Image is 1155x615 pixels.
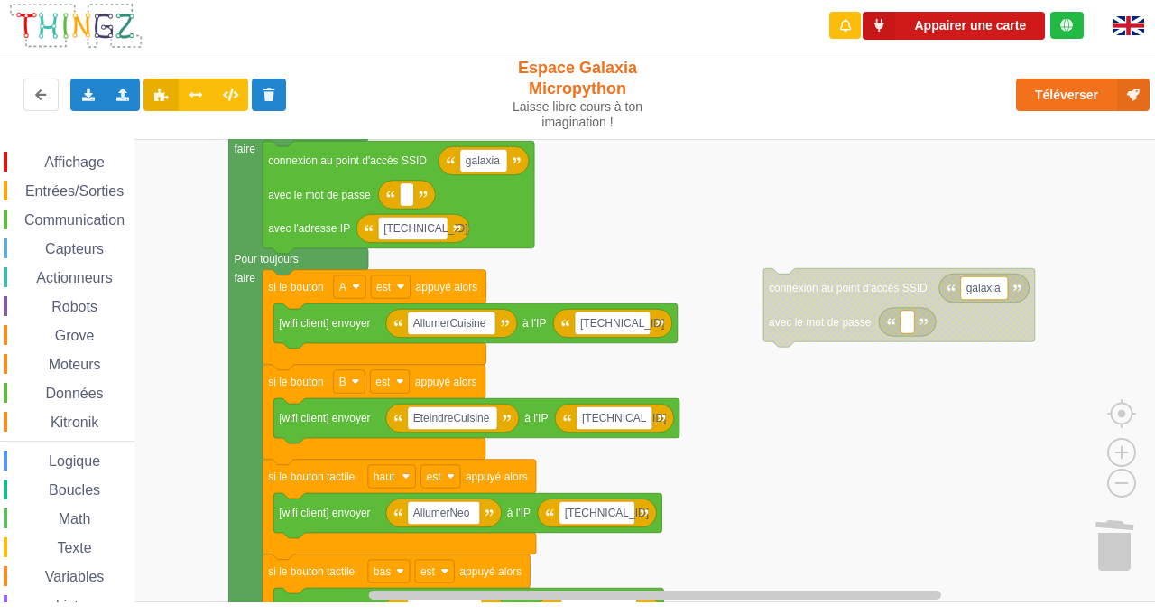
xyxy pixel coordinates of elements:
img: thingz_logo.png [8,2,143,50]
text: Pour toujours [235,253,299,266]
div: Tu es connecté au serveur de création de Thingz [1050,12,1084,39]
span: Capteurs [42,241,106,256]
span: Moteurs [46,357,104,372]
span: Listes [53,598,97,613]
text: est [426,470,441,482]
text: faire [235,272,256,284]
span: Logique [46,453,103,469]
text: [wifi client] envoyer [279,317,370,330]
text: si le bouton tactile [268,564,355,577]
text: galaxia [966,282,1001,294]
text: AllumerCuisine [413,317,486,330]
span: Affichage [42,154,106,170]
button: Téléverser [1016,79,1150,111]
text: connexion au point d'accès SSID [268,154,427,167]
text: appuyé alors [415,375,477,387]
text: [TECHNICAL_ID] [580,317,664,330]
text: A [339,280,346,293]
text: [TECHNICAL_ID] [582,412,666,424]
text: EteindreCuisine [413,412,490,424]
text: AllumerNeo [413,507,470,519]
text: à l'IP [522,317,546,330]
span: Kitronik [48,415,101,430]
text: avec l'adresse IP [268,222,350,235]
text: [TECHNICAL_ID] [565,507,649,519]
span: Actionneurs [33,270,115,285]
text: [wifi client] envoyer [279,412,370,424]
span: Variables [42,569,107,584]
text: est [375,375,391,387]
span: Grove [52,328,97,343]
text: est [376,280,392,293]
text: galaxia [466,154,500,167]
span: Communication [22,212,127,228]
span: Math [56,511,94,526]
div: Espace Galaxia Micropython [481,58,675,130]
text: à l'IP [507,507,531,519]
text: appuyé alors [416,280,478,293]
text: appuyé alors [466,470,528,482]
button: Appairer une carte [863,12,1045,40]
text: à l'IP [524,412,548,424]
span: Texte [54,540,94,555]
text: si le bouton [268,280,323,293]
text: bas [374,564,391,577]
span: Robots [49,299,100,314]
text: connexion au point d'accès SSID [769,282,928,294]
text: avec le mot de passe [268,188,371,200]
span: Données [43,386,106,401]
text: si le bouton [268,375,323,387]
text: avec le mot de passe [769,315,872,328]
span: Boucles [46,482,103,498]
img: gb.png [1113,16,1144,35]
text: appuyé alors [459,564,522,577]
text: faire [235,143,256,155]
text: [wifi client] envoyer [279,507,370,519]
div: Laisse libre cours à ton imagination ! [481,99,675,130]
text: haut [374,470,395,482]
text: est [420,564,436,577]
span: Entrées/Sorties [23,183,126,199]
text: si le bouton tactile [268,470,355,482]
text: B [339,375,346,387]
text: [TECHNICAL_ID] [383,222,467,235]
